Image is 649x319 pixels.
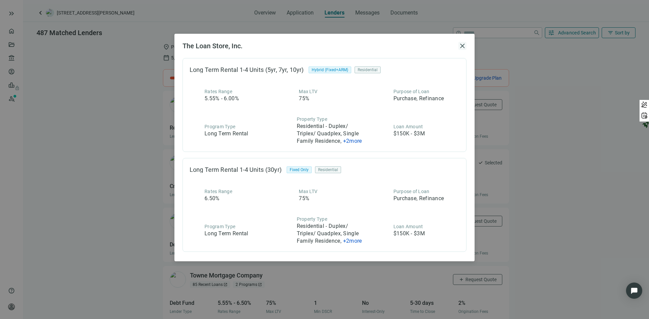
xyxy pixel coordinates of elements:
[205,124,235,129] span: Program Type
[393,124,423,129] span: Loan Amount
[355,67,381,73] div: Residential
[315,166,341,173] div: Residential
[393,189,430,194] span: Purpose of Loan
[290,166,309,173] span: Fixed Only
[393,95,444,102] article: Purchase, Refinance
[297,216,327,222] span: Property Type
[343,138,362,144] span: + 2 more
[297,116,327,122] span: Property Type
[626,283,642,299] div: Open Intercom Messenger
[299,95,309,102] article: 75%
[458,42,466,50] button: close
[205,189,232,194] span: Rates Range
[205,230,248,237] article: Long Term Rental
[264,65,309,75] div: (5yr, 7yr, 10yr)
[205,224,235,229] span: Program Type
[343,238,362,244] span: + 2 more
[190,67,264,73] div: Long Term Rental 1-4 Units
[393,130,425,137] article: $150K - $3M
[393,195,444,202] article: Purchase, Refinance
[299,195,309,202] article: 75%
[264,165,287,175] div: (30yr)
[312,67,348,73] span: Hybrid (Fixed+ARM)
[190,166,264,173] div: Long Term Rental 1-4 Units
[299,89,317,94] span: Max LTV
[205,195,220,202] article: 6.50%
[393,224,423,229] span: Loan Amount
[299,189,317,194] span: Max LTV
[183,42,456,50] h2: The Loan Store, Inc.
[205,89,232,94] span: Rates Range
[297,123,359,144] span: Residential - Duplex/ Triplex/ Quadplex, Single Family Residence ,
[297,223,359,244] span: Residential - Duplex/ Triplex/ Quadplex, Single Family Residence ,
[205,130,248,137] article: Long Term Rental
[393,230,425,237] article: $150K - $3M
[205,95,239,102] article: 5.55% - 6.00%
[393,89,430,94] span: Purpose of Loan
